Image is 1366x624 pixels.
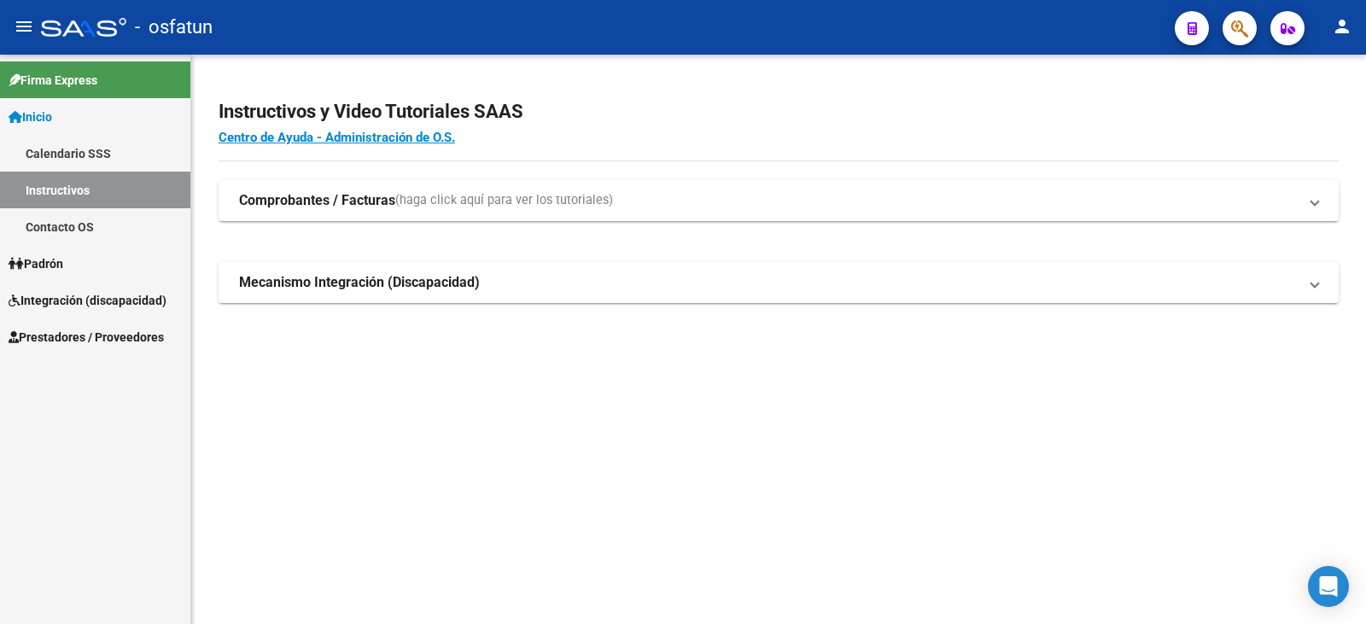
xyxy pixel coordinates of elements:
span: Integración (discapacidad) [9,291,166,310]
mat-icon: menu [14,16,34,37]
span: (haga click aquí para ver los tutoriales) [395,191,613,210]
a: Centro de Ayuda - Administración de O.S. [219,130,455,145]
div: Open Intercom Messenger [1308,566,1349,607]
mat-expansion-panel-header: Mecanismo Integración (Discapacidad) [219,262,1339,303]
span: Prestadores / Proveedores [9,328,164,347]
mat-icon: person [1332,16,1352,37]
span: Firma Express [9,71,97,90]
span: - osfatun [135,9,213,46]
h2: Instructivos y Video Tutoriales SAAS [219,96,1339,128]
span: Padrón [9,254,63,273]
strong: Mecanismo Integración (Discapacidad) [239,273,480,292]
strong: Comprobantes / Facturas [239,191,395,210]
span: Inicio [9,108,52,126]
mat-expansion-panel-header: Comprobantes / Facturas(haga click aquí para ver los tutoriales) [219,180,1339,221]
